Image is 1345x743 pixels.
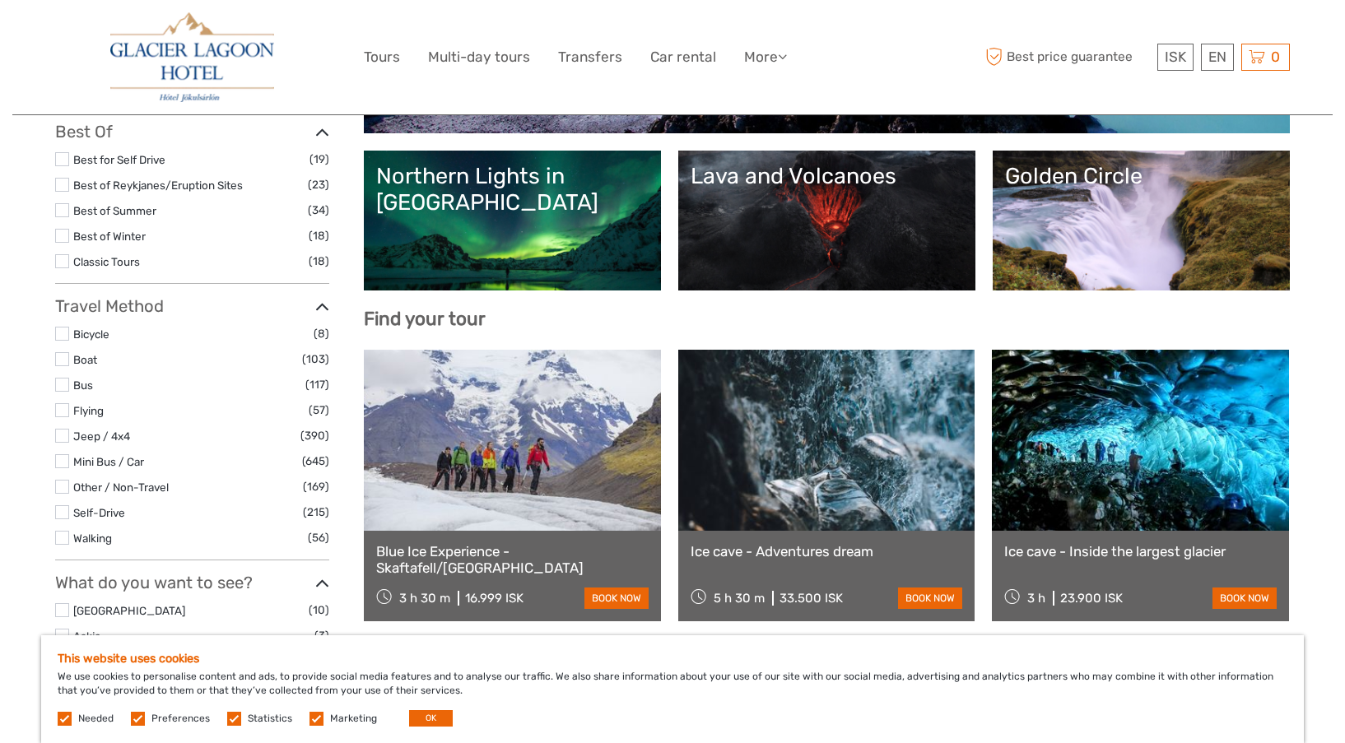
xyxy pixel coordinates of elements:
a: Other / Non-Travel [73,481,169,494]
a: Walking [73,532,112,545]
span: Best price guarantee [981,44,1153,71]
a: Lava and Volcanoes [691,163,963,278]
span: (390) [300,426,329,445]
span: (34) [308,201,329,220]
a: book now [1212,587,1277,609]
a: Transfers [558,45,622,69]
a: Golden Circle [1005,163,1278,278]
p: We're away right now. Please check back later! [23,29,186,42]
h3: What do you want to see? [55,573,329,592]
a: Car rental [650,45,716,69]
a: Best for Self Drive [73,153,165,166]
h3: Travel Method [55,296,329,316]
span: (23) [308,175,329,194]
button: Open LiveChat chat widget [189,26,209,45]
a: Mini Bus / Car [73,455,144,468]
span: (645) [302,452,329,471]
label: Statistics [248,712,292,726]
span: (18) [309,226,329,245]
button: OK [409,710,453,727]
a: book now [898,587,962,609]
div: 33.500 ISK [780,591,843,606]
span: 5 h 30 m [714,591,765,606]
a: Ice cave - Inside the largest glacier [1004,543,1277,560]
span: 3 h 30 m [399,591,450,606]
label: Needed [78,712,114,726]
span: (169) [303,477,329,496]
span: 0 [1268,49,1282,65]
a: Bicycle [73,327,109,341]
a: Tours [364,45,400,69]
a: More [744,45,787,69]
a: Northern Lights in [GEOGRAPHIC_DATA] [376,163,649,278]
div: Northern Lights in [GEOGRAPHIC_DATA] [376,163,649,216]
h3: Best Of [55,122,329,142]
a: Self-Drive [73,506,125,519]
div: 23.900 ISK [1060,591,1123,606]
div: Golden Circle [1005,163,1278,189]
a: Bus [73,378,93,392]
a: Flying [73,404,104,417]
h5: This website uses cookies [58,652,1287,666]
span: (8) [314,324,329,343]
a: Best of Reykjanes/Eruption Sites [73,179,243,192]
a: book now [584,587,649,609]
a: Jeep / 4x4 [73,430,130,443]
a: Multi-day tours [428,45,530,69]
a: Best of Winter [73,230,146,243]
img: 2790-86ba44ba-e5e5-4a53-8ab7-28051417b7bc_logo_big.jpg [110,12,273,102]
a: Best of Summer [73,204,156,217]
span: (215) [303,503,329,522]
span: (56) [308,528,329,547]
a: Classic Tours [73,255,140,268]
span: (10) [309,601,329,620]
label: Marketing [330,712,377,726]
a: Blue Ice Experience - Skaftafell/[GEOGRAPHIC_DATA] [376,543,649,577]
a: Askja [73,629,100,643]
label: Preferences [151,712,210,726]
span: (103) [302,350,329,369]
a: Ice cave - Adventures dream [691,543,963,560]
div: 16.999 ISK [465,591,524,606]
b: Find your tour [364,308,486,330]
div: We use cookies to personalise content and ads, to provide social media features and to analyse ou... [41,635,1304,743]
span: (57) [309,401,329,420]
span: (18) [309,252,329,271]
span: (19) [309,150,329,169]
span: (117) [305,375,329,394]
a: [GEOGRAPHIC_DATA] [73,604,185,617]
a: Boat [73,353,97,366]
div: Lava and Volcanoes [691,163,963,189]
div: EN [1201,44,1234,71]
span: ISK [1165,49,1186,65]
span: 3 h [1027,591,1045,606]
span: (3) [314,626,329,645]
